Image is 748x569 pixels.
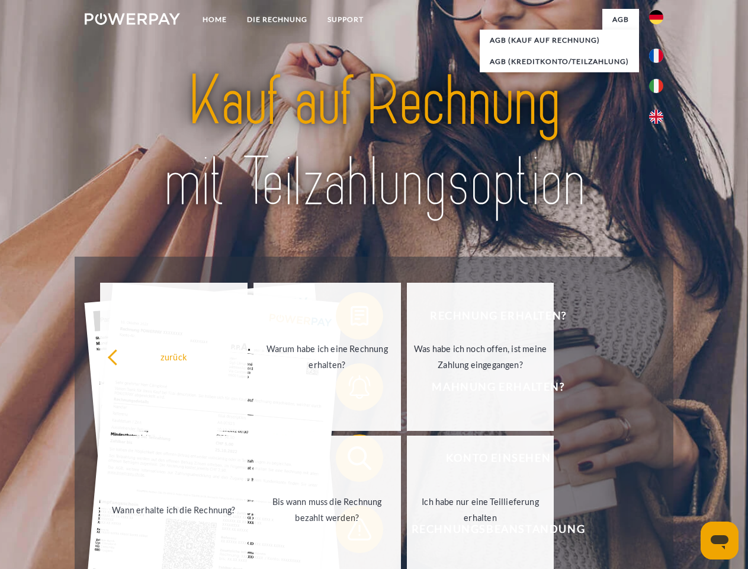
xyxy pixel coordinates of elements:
[649,110,663,124] img: en
[113,57,635,227] img: title-powerpay_de.svg
[414,494,547,526] div: Ich habe nur eine Teillieferung erhalten
[261,494,394,526] div: Bis wann muss die Rechnung bezahlt werden?
[407,283,554,431] a: Was habe ich noch offen, ist meine Zahlung eingegangen?
[85,13,180,25] img: logo-powerpay-white.svg
[480,51,639,72] a: AGB (Kreditkonto/Teilzahlung)
[237,9,317,30] a: DIE RECHNUNG
[107,501,240,517] div: Wann erhalte ich die Rechnung?
[649,10,663,24] img: de
[317,9,374,30] a: SUPPORT
[649,49,663,63] img: fr
[602,9,639,30] a: agb
[192,9,237,30] a: Home
[701,522,739,560] iframe: Schaltfläche zum Öffnen des Messaging-Fensters
[649,79,663,93] img: it
[107,349,240,365] div: zurück
[480,30,639,51] a: AGB (Kauf auf Rechnung)
[261,341,394,373] div: Warum habe ich eine Rechnung erhalten?
[414,341,547,373] div: Was habe ich noch offen, ist meine Zahlung eingegangen?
